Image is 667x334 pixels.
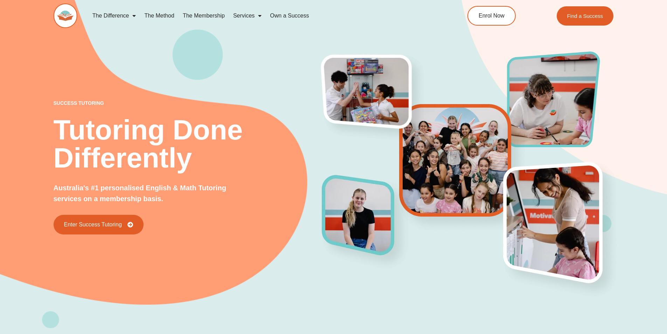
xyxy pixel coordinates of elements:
[88,8,140,24] a: The Difference
[54,183,250,204] p: Australia's #1 personalised English & Math Tutoring services on a membership basis.
[54,101,322,105] p: success tutoring
[88,8,436,24] nav: Menu
[140,8,178,24] a: The Method
[266,8,313,24] a: Own a Success
[479,13,505,19] span: Enrol Now
[64,222,122,227] span: Enter Success Tutoring
[467,6,516,26] a: Enrol Now
[54,215,144,234] a: Enter Success Tutoring
[229,8,266,24] a: Services
[179,8,229,24] a: The Membership
[557,6,614,26] a: Find a Success
[54,116,322,172] h2: Tutoring Done Differently
[567,13,603,19] span: Find a Success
